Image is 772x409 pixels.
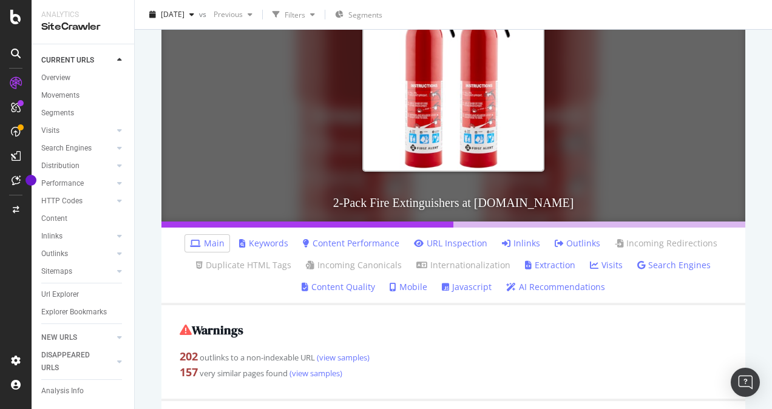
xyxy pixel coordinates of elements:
[41,89,126,102] a: Movements
[144,5,199,24] button: [DATE]
[41,89,80,102] div: Movements
[731,368,760,397] div: Open Intercom Messenger
[285,9,305,19] div: Filters
[315,352,370,363] a: (view samples)
[196,259,291,271] a: Duplicate HTML Tags
[41,212,126,225] a: Content
[41,349,113,374] a: DISAPPEARED URLS
[506,281,605,293] a: AI Recommendations
[180,365,198,379] strong: 157
[180,365,727,380] div: very similar pages found
[41,306,126,319] a: Explorer Bookmarks
[41,160,113,172] a: Distribution
[41,177,113,190] a: Performance
[590,259,623,271] a: Visits
[41,72,126,84] a: Overview
[41,288,126,301] a: Url Explorer
[239,237,288,249] a: Keywords
[180,349,727,365] div: outlinks to a non-indexable URL
[209,9,243,19] span: Previous
[348,10,382,20] span: Segments
[502,237,540,249] a: Inlinks
[637,259,711,271] a: Search Engines
[41,349,103,374] div: DISAPPEARED URLS
[41,10,124,20] div: Analytics
[615,237,717,249] a: Incoming Redirections
[25,175,36,186] div: Tooltip anchor
[41,212,67,225] div: Content
[41,195,113,208] a: HTTP Codes
[41,124,113,137] a: Visits
[180,323,727,337] h2: Warnings
[41,72,70,84] div: Overview
[414,237,487,249] a: URL Inspection
[41,248,68,260] div: Outlinks
[41,385,126,397] a: Analysis Info
[41,124,59,137] div: Visits
[41,142,92,155] div: Search Engines
[41,331,77,344] div: NEW URLS
[442,281,492,293] a: Javascript
[525,259,575,271] a: Extraction
[41,160,80,172] div: Distribution
[161,9,185,19] span: 2025 Aug. 9th
[41,107,74,120] div: Segments
[161,184,745,221] h3: 2-Pack Fire Extinguishers at [DOMAIN_NAME]
[41,230,63,243] div: Inlinks
[288,368,342,379] a: (view samples)
[41,177,84,190] div: Performance
[41,54,113,67] a: CURRENT URLS
[41,306,107,319] div: Explorer Bookmarks
[41,385,84,397] div: Analysis Info
[555,237,600,249] a: Outlinks
[302,281,375,293] a: Content Quality
[41,20,124,34] div: SiteCrawler
[268,5,320,24] button: Filters
[41,248,113,260] a: Outlinks
[41,265,113,278] a: Sitemaps
[41,331,113,344] a: NEW URLS
[41,107,126,120] a: Segments
[303,237,399,249] a: Content Performance
[209,5,257,24] button: Previous
[41,230,113,243] a: Inlinks
[41,142,113,155] a: Search Engines
[41,265,72,278] div: Sitemaps
[190,237,225,249] a: Main
[330,5,387,24] button: Segments
[390,281,427,293] a: Mobile
[41,195,83,208] div: HTTP Codes
[41,288,79,301] div: Url Explorer
[180,349,198,363] strong: 202
[416,259,510,271] a: Internationalization
[306,259,402,271] a: Incoming Canonicals
[41,54,94,67] div: CURRENT URLS
[199,9,209,19] span: vs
